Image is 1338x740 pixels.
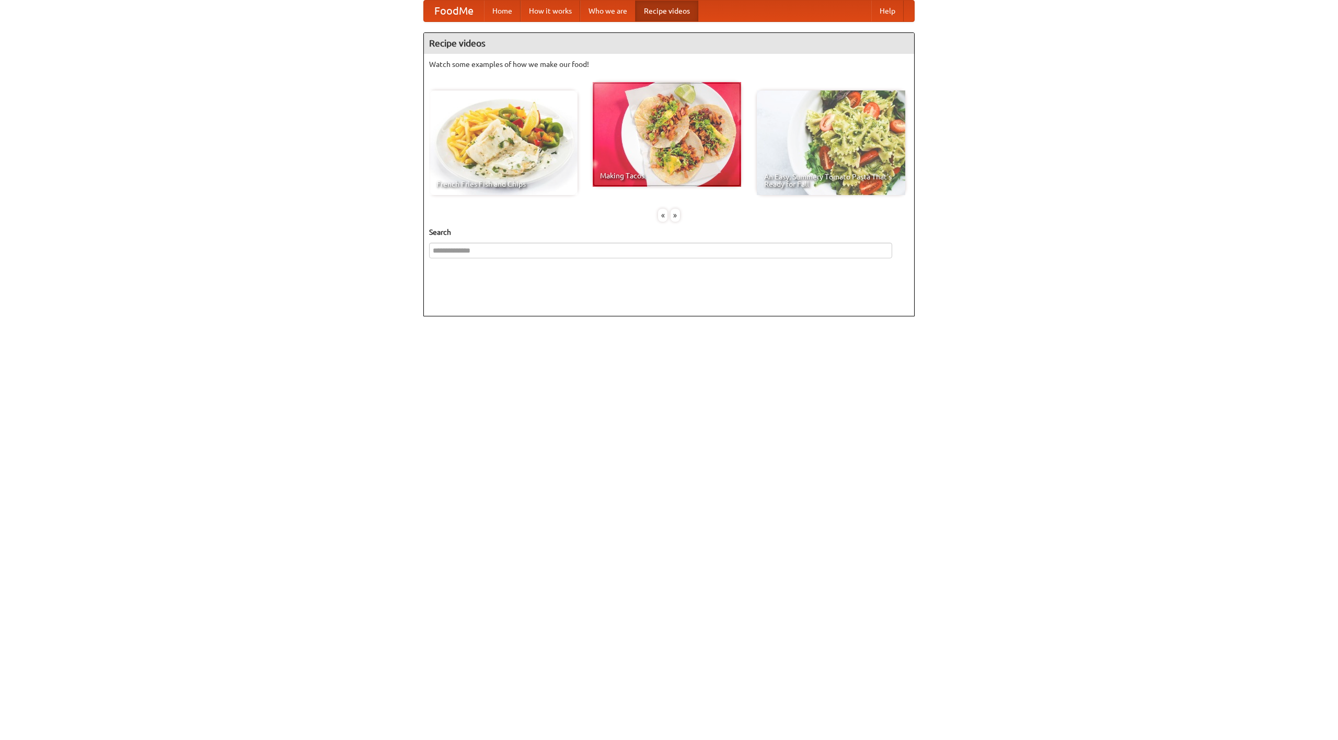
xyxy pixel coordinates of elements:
[429,90,578,195] a: French Fries Fish and Chips
[580,1,636,21] a: Who we are
[600,172,734,179] span: Making Tacos
[429,59,909,70] p: Watch some examples of how we make our food!
[429,227,909,237] h5: Search
[424,33,914,54] h4: Recipe videos
[521,1,580,21] a: How it works
[757,90,905,195] a: An Easy, Summery Tomato Pasta That's Ready for Fall
[764,173,898,188] span: An Easy, Summery Tomato Pasta That's Ready for Fall
[424,1,484,21] a: FoodMe
[871,1,904,21] a: Help
[636,1,698,21] a: Recipe videos
[658,209,667,222] div: «
[436,180,570,188] span: French Fries Fish and Chips
[671,209,680,222] div: »
[593,82,741,187] a: Making Tacos
[484,1,521,21] a: Home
